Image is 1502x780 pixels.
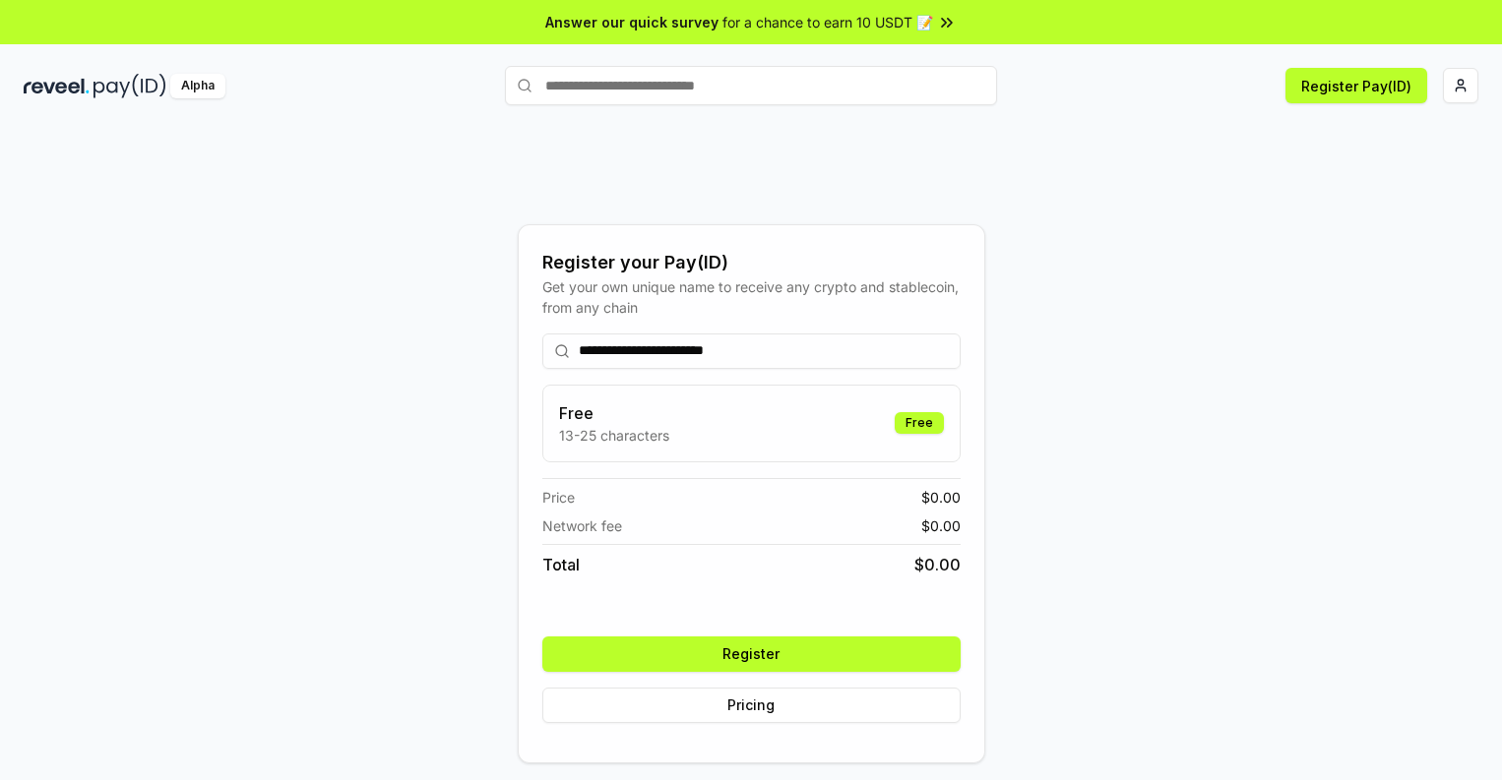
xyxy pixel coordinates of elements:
[94,74,166,98] img: pay_id
[542,553,580,576] span: Total
[895,412,944,434] div: Free
[921,515,961,536] span: $ 0.00
[542,276,961,318] div: Get your own unique name to receive any crypto and stablecoin, from any chain
[542,688,961,723] button: Pricing
[542,249,961,276] div: Register your Pay(ID)
[542,636,961,672] button: Register
[559,425,669,446] p: 13-25 characters
[914,553,961,576] span: $ 0.00
[542,515,622,536] span: Network fee
[722,12,933,32] span: for a chance to earn 10 USDT 📝
[559,401,669,425] h3: Free
[170,74,225,98] div: Alpha
[921,487,961,508] span: $ 0.00
[24,74,90,98] img: reveel_dark
[542,487,575,508] span: Price
[1285,68,1427,103] button: Register Pay(ID)
[545,12,719,32] span: Answer our quick survey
